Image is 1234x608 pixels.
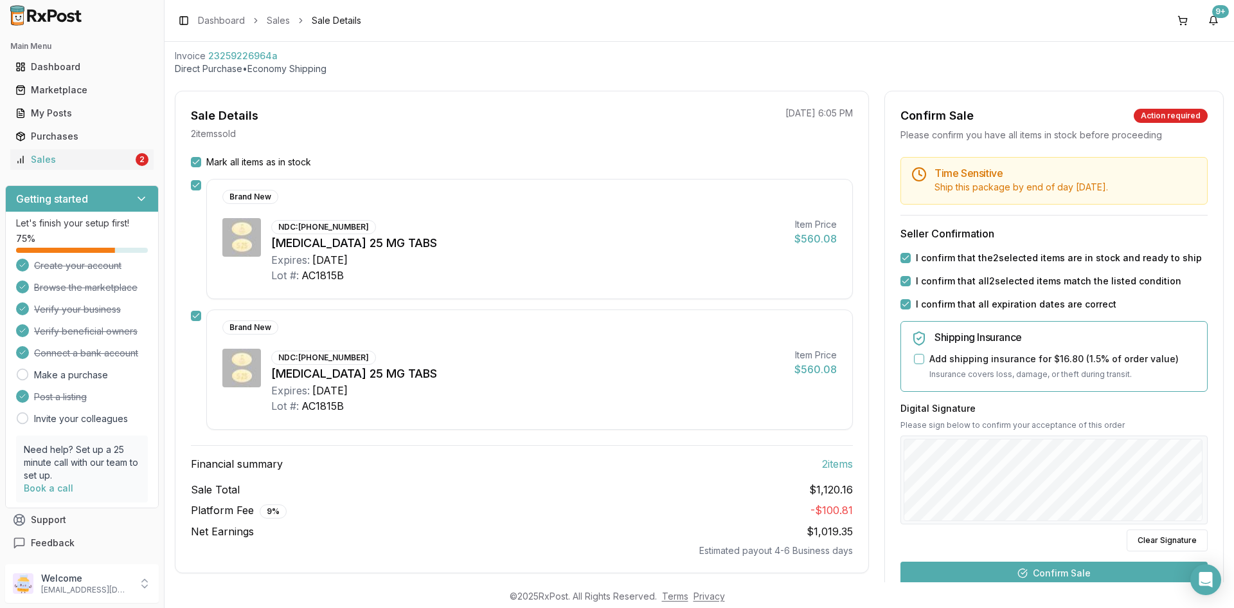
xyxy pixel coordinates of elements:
[222,349,261,387] img: Jardiance 25 MG TABS
[10,102,154,125] a: My Posts
[929,353,1179,365] label: Add shipping insurance for $16.80 ( 1.5 % of order value)
[15,84,148,97] div: Marketplace
[16,232,35,245] span: 75 %
[312,252,348,268] div: [DATE]
[312,14,361,27] span: Sale Details
[222,320,278,335] div: Brand New
[807,525,853,538] span: $1,019.35
[312,383,348,398] div: [DATE]
[5,531,159,555] button: Feedback
[301,398,344,414] div: AC1815B
[10,55,154,78] a: Dashboard
[175,50,206,62] div: Invoice
[5,103,159,124] button: My Posts
[198,14,245,27] a: Dashboard
[34,391,87,403] span: Post a listing
[810,504,853,517] span: - $100.81
[1212,5,1229,18] div: 9+
[24,443,140,482] p: Need help? Set up a 25 minute call with our team to set up.
[900,402,1208,415] h3: Digital Signature
[794,349,837,362] div: Item Price
[301,268,344,283] div: AC1815B
[5,57,159,77] button: Dashboard
[916,275,1181,288] label: I confirm that all 2 selected items match the listed condition
[15,107,148,120] div: My Posts
[5,80,159,100] button: Marketplace
[1203,10,1224,31] button: 9+
[900,107,974,125] div: Confirm Sale
[267,14,290,27] a: Sales
[41,572,130,585] p: Welcome
[5,5,87,26] img: RxPost Logo
[34,303,121,316] span: Verify your business
[785,107,853,120] p: [DATE] 6:05 PM
[136,153,148,166] div: 2
[794,218,837,231] div: Item Price
[822,456,853,472] span: 2 item s
[1134,109,1208,123] div: Action required
[271,220,376,234] div: NDC: [PHONE_NUMBER]
[34,347,138,360] span: Connect a bank account
[175,62,1224,75] p: Direct Purchase • Economy Shipping
[900,129,1208,142] div: Please confirm you have all items in stock before proceeding
[31,537,75,549] span: Feedback
[191,502,287,519] span: Platform Fee
[5,149,159,170] button: Sales2
[794,362,837,377] div: $560.08
[1190,564,1221,595] div: Open Intercom Messenger
[198,14,361,27] nav: breadcrumb
[271,383,310,398] div: Expires:
[10,125,154,148] a: Purchases
[271,252,310,268] div: Expires:
[10,148,154,171] a: Sales2
[809,482,853,497] span: $1,120.16
[934,181,1108,192] span: Ship this package by end of day [DATE] .
[206,156,311,169] label: Mark all items as in stock
[916,252,1202,264] label: I confirm that the 2 selected items are in stock and ready to ship
[900,562,1208,585] button: Confirm Sale
[15,60,148,73] div: Dashboard
[34,369,108,382] a: Make a purchase
[10,41,154,51] h2: Main Menu
[271,365,784,383] div: [MEDICAL_DATA] 25 MG TABS
[693,591,725,602] a: Privacy
[900,420,1208,430] p: Please sign below to confirm your acceptance of this order
[191,544,853,557] div: Estimated payout 4-6 Business days
[271,268,299,283] div: Lot #:
[34,281,138,294] span: Browse the marketplace
[16,191,88,207] h3: Getting started
[271,351,376,365] div: NDC: [PHONE_NUMBER]
[16,217,148,230] p: Let's finish your setup first!
[934,168,1197,178] h5: Time Sensitive
[5,508,159,531] button: Support
[934,332,1197,342] h5: Shipping Insurance
[10,78,154,102] a: Marketplace
[34,412,128,425] a: Invite your colleagues
[271,398,299,414] div: Lot #:
[929,368,1197,381] p: Insurance covers loss, damage, or theft during transit.
[191,456,283,472] span: Financial summary
[15,153,133,166] div: Sales
[222,190,278,204] div: Brand New
[191,524,254,539] span: Net Earnings
[271,234,784,252] div: [MEDICAL_DATA] 25 MG TABS
[24,483,73,493] a: Book a call
[222,218,261,257] img: Jardiance 25 MG TABS
[13,573,33,594] img: User avatar
[191,107,258,125] div: Sale Details
[34,259,121,272] span: Create your account
[208,50,278,62] span: 23259226964a
[794,231,837,246] div: $560.08
[41,585,130,595] p: [EMAIL_ADDRESS][DOMAIN_NAME]
[191,482,240,497] span: Sale Total
[15,130,148,143] div: Purchases
[260,504,287,519] div: 9 %
[191,127,236,140] p: 2 item s sold
[5,126,159,147] button: Purchases
[900,226,1208,241] h3: Seller Confirmation
[1127,530,1208,551] button: Clear Signature
[34,325,138,338] span: Verify beneficial owners
[916,298,1116,311] label: I confirm that all expiration dates are correct
[662,591,688,602] a: Terms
